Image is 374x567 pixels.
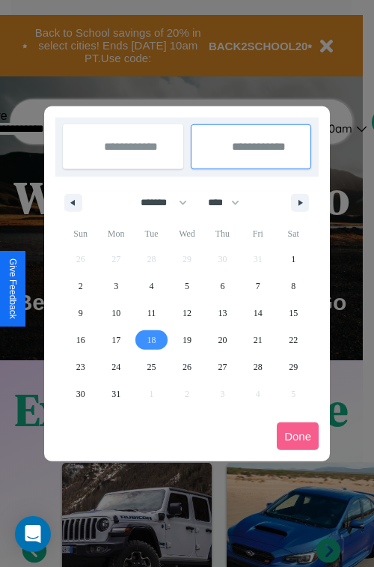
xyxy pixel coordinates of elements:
[98,222,133,246] span: Mon
[218,300,227,327] span: 13
[276,246,311,273] button: 1
[63,327,98,354] button: 16
[15,516,51,552] div: Open Intercom Messenger
[76,380,85,407] span: 30
[98,327,133,354] button: 17
[183,327,191,354] span: 19
[134,354,169,380] button: 25
[7,258,18,319] div: Give Feedback
[76,354,85,380] span: 23
[134,327,169,354] button: 18
[291,273,295,300] span: 8
[240,273,275,300] button: 7
[220,273,224,300] span: 6
[205,354,240,380] button: 27
[169,273,204,300] button: 5
[147,300,156,327] span: 11
[63,300,98,327] button: 9
[183,354,191,380] span: 26
[185,273,189,300] span: 5
[240,300,275,327] button: 14
[276,354,311,380] button: 29
[76,327,85,354] span: 16
[150,273,154,300] span: 4
[169,327,204,354] button: 19
[240,327,275,354] button: 21
[218,327,227,354] span: 20
[276,327,311,354] button: 22
[276,300,311,327] button: 15
[111,327,120,354] span: 17
[254,300,263,327] span: 14
[205,273,240,300] button: 6
[79,300,83,327] span: 9
[98,380,133,407] button: 31
[256,273,260,300] span: 7
[63,354,98,380] button: 23
[183,300,191,327] span: 12
[98,354,133,380] button: 24
[254,354,263,380] span: 28
[169,222,204,246] span: Wed
[114,273,118,300] span: 3
[276,222,311,246] span: Sat
[289,300,298,327] span: 15
[111,354,120,380] span: 24
[205,300,240,327] button: 13
[147,354,156,380] span: 25
[240,222,275,246] span: Fri
[63,273,98,300] button: 2
[98,300,133,327] button: 10
[291,246,295,273] span: 1
[111,380,120,407] span: 31
[289,354,298,380] span: 29
[169,300,204,327] button: 12
[205,327,240,354] button: 20
[134,222,169,246] span: Tue
[79,273,83,300] span: 2
[63,380,98,407] button: 30
[218,354,227,380] span: 27
[169,354,204,380] button: 26
[276,273,311,300] button: 8
[98,273,133,300] button: 3
[111,300,120,327] span: 10
[240,354,275,380] button: 28
[254,327,263,354] span: 21
[134,273,169,300] button: 4
[134,300,169,327] button: 11
[277,422,319,450] button: Done
[63,222,98,246] span: Sun
[205,222,240,246] span: Thu
[289,327,298,354] span: 22
[147,327,156,354] span: 18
